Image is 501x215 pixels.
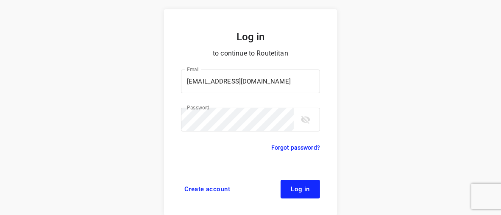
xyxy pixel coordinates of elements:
a: Forgot password? [271,142,320,153]
button: toggle password visibility [297,111,314,128]
button: Log in [281,180,320,198]
span: Log in [291,186,310,193]
p: to continue to Routetitan [181,47,320,59]
h5: Log in [181,30,320,44]
a: Create account [181,180,234,198]
span: Create account [184,186,230,193]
